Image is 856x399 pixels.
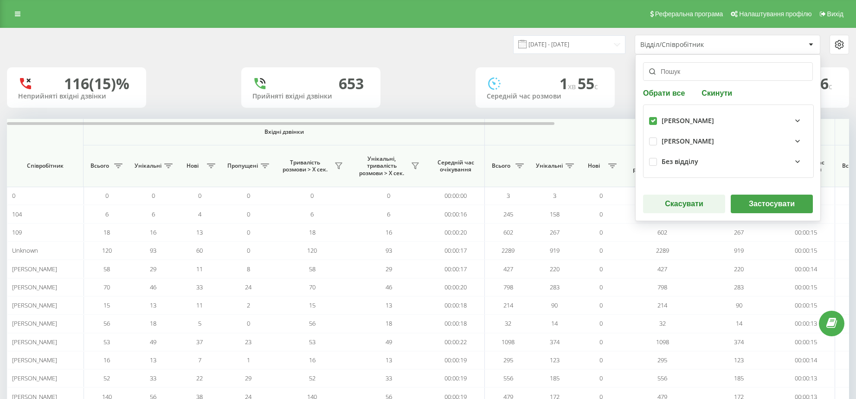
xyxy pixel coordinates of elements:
[662,158,698,166] div: Без відділу
[734,374,744,382] span: 185
[309,374,315,382] span: 52
[108,128,460,136] span: Вхідні дзвінки
[12,338,57,346] span: [PERSON_NAME]
[386,265,392,273] span: 29
[739,10,811,18] span: Налаштування профілю
[656,338,669,346] span: 1098
[657,283,667,291] span: 798
[309,356,315,364] span: 16
[502,338,515,346] span: 1098
[560,73,578,93] span: 1
[150,228,156,236] span: 16
[198,210,201,218] span: 4
[198,319,201,327] span: 5
[150,283,156,291] span: 46
[102,246,112,255] span: 120
[731,195,813,213] button: Застосувати
[734,265,744,273] span: 220
[247,319,250,327] span: 0
[662,117,714,125] div: [PERSON_NAME]
[103,228,110,236] span: 18
[150,374,156,382] span: 33
[196,228,203,236] span: 13
[386,228,392,236] span: 16
[196,283,203,291] span: 33
[427,333,485,351] td: 00:00:22
[15,162,75,170] span: Співробітник
[386,283,392,291] span: 46
[643,88,688,97] button: Обрати все
[310,210,314,218] span: 6
[103,374,110,382] span: 52
[657,301,667,309] span: 214
[387,191,390,200] span: 0
[196,374,203,382] span: 22
[503,356,513,364] span: 295
[103,283,110,291] span: 70
[196,301,203,309] span: 11
[386,356,392,364] span: 13
[247,301,250,309] span: 2
[655,10,723,18] span: Реферальна програма
[812,73,832,93] span: 16
[386,301,392,309] span: 13
[599,374,603,382] span: 0
[196,246,203,255] span: 60
[507,128,813,136] span: Вихідні дзвінки
[386,246,392,255] span: 93
[12,301,57,309] span: [PERSON_NAME]
[18,92,135,100] div: Неприйняті вхідні дзвінки
[252,92,369,100] div: Прийняті вхідні дзвінки
[387,210,390,218] span: 6
[198,191,201,200] span: 0
[103,301,110,309] span: 15
[487,92,604,100] div: Середній час розмови
[536,162,563,170] span: Унікальні
[568,81,578,92] span: хв
[150,246,156,255] span: 93
[88,162,111,170] span: Всього
[150,319,156,327] span: 18
[245,338,251,346] span: 23
[152,191,155,200] span: 0
[550,283,560,291] span: 283
[594,81,598,92] span: c
[599,283,603,291] span: 0
[309,283,315,291] span: 70
[310,191,314,200] span: 0
[196,265,203,273] span: 11
[309,338,315,346] span: 53
[734,246,744,255] span: 919
[550,265,560,273] span: 220
[553,191,556,200] span: 3
[247,191,250,200] span: 0
[550,210,560,218] span: 158
[505,319,511,327] span: 32
[599,265,603,273] span: 0
[355,155,408,177] span: Унікальні, тривалість розмови > Х сек.
[599,246,603,255] span: 0
[599,338,603,346] span: 0
[659,319,666,327] span: 32
[599,210,603,218] span: 0
[309,265,315,273] span: 58
[181,162,204,170] span: Нові
[245,283,251,291] span: 24
[12,246,38,255] span: Unknown
[599,301,603,309] span: 0
[699,88,735,97] button: Скинути
[309,301,315,309] span: 15
[578,73,598,93] span: 55
[12,210,22,218] span: 104
[12,356,57,364] span: [PERSON_NAME]
[152,210,155,218] span: 6
[339,75,364,92] div: 653
[550,228,560,236] span: 267
[427,296,485,314] td: 00:00:18
[105,210,109,218] span: 6
[734,338,744,346] span: 374
[227,162,258,170] span: Пропущені
[657,374,667,382] span: 556
[657,265,667,273] span: 427
[777,314,835,333] td: 00:00:13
